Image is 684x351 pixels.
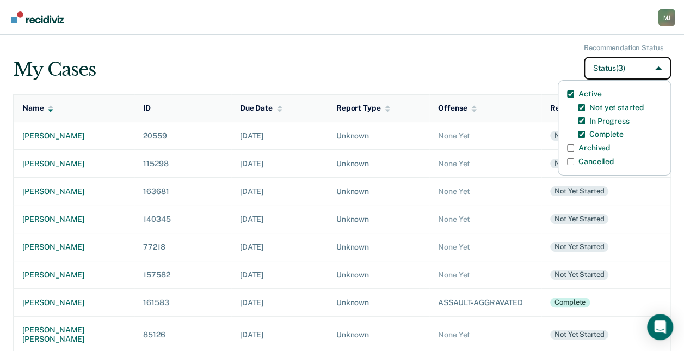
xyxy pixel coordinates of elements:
div: [PERSON_NAME] [PERSON_NAME] [22,325,126,344]
div: Not yet started [550,186,608,196]
td: [DATE] [231,233,328,261]
div: ASSAULT-AGGRAVATED [438,298,533,307]
label: Cancelled [578,157,614,166]
td: 161583 [134,289,231,317]
div: None Yet [438,270,533,280]
label: Complete [589,130,624,139]
label: Archived [578,143,610,153]
div: Not yet started [550,242,608,252]
div: None Yet [438,131,533,141]
div: [PERSON_NAME] [22,131,126,141]
div: Offense [438,104,477,113]
img: Recidiviz [11,11,64,23]
td: [DATE] [231,261,328,289]
button: Profile dropdown button [658,9,675,26]
div: None Yet [438,215,533,224]
div: None Yet [438,330,533,340]
button: Status(3) [584,57,671,80]
label: In Progress [589,117,629,126]
div: [PERSON_NAME] [22,187,126,196]
div: Not yet started [550,330,608,340]
div: [PERSON_NAME] [22,243,126,252]
td: [DATE] [231,122,328,150]
div: Name [22,104,53,113]
td: 157582 [134,261,231,289]
td: 140345 [134,205,231,233]
td: Unknown [328,122,429,150]
td: 20559 [134,122,231,150]
td: [DATE] [231,178,328,205]
div: Not yet started [550,159,608,168]
td: 77218 [134,233,231,261]
div: Complete [550,298,590,307]
div: None Yet [438,187,533,196]
td: Unknown [328,233,429,261]
div: M J [658,9,675,26]
div: None Yet [438,243,533,252]
td: Unknown [328,289,429,317]
td: Unknown [328,150,429,178]
td: 163681 [134,178,231,205]
div: Not yet started [550,131,608,141]
td: Unknown [328,178,429,205]
div: Recommendation Status [550,104,649,113]
td: 115298 [134,150,231,178]
div: Not yet started [550,214,608,224]
div: Not yet started [550,270,608,280]
td: Unknown [328,261,429,289]
label: Not yet started [589,103,644,112]
div: ID [143,104,151,113]
div: Report Type [336,104,390,113]
div: [PERSON_NAME] [22,159,126,168]
div: Recommendation Status [584,44,663,52]
div: [PERSON_NAME] [22,270,126,280]
td: [DATE] [231,289,328,317]
div: [PERSON_NAME] [22,215,126,224]
td: [DATE] [231,150,328,178]
td: [DATE] [231,205,328,233]
div: [PERSON_NAME] [22,298,126,307]
div: Due Date [240,104,282,113]
div: None Yet [438,159,533,168]
div: Open Intercom Messenger [647,314,673,340]
td: Unknown [328,205,429,233]
div: My Cases [13,58,95,81]
label: Active [578,89,601,99]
